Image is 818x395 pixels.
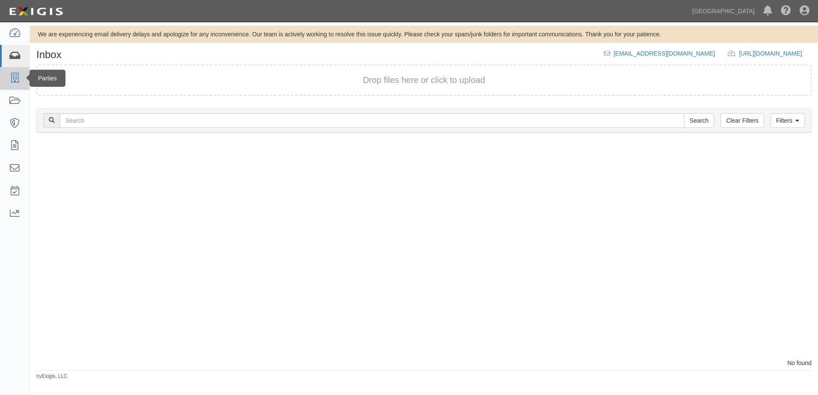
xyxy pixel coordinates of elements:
a: Exigis, LLC [42,373,68,379]
h1: Inbox [36,49,62,60]
a: [GEOGRAPHIC_DATA] [688,3,759,20]
a: [URL][DOMAIN_NAME] [739,50,812,57]
input: Search [60,113,685,128]
img: logo-5460c22ac91f19d4615b14bd174203de0afe785f0fc80cf4dbbc73dc1793850b.png [6,4,65,19]
div: No found [30,359,818,367]
a: Filters [771,113,805,128]
div: Parties [30,70,65,87]
input: Search [684,113,714,128]
i: Help Center - Complianz [781,6,791,16]
button: Drop files here or click to upload [363,74,485,86]
a: [EMAIL_ADDRESS][DOMAIN_NAME] [613,50,715,57]
div: We are experiencing email delivery delays and apologize for any inconvenience. Our team is active... [30,30,818,38]
a: Clear Filters [720,113,764,128]
small: by [36,373,68,380]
